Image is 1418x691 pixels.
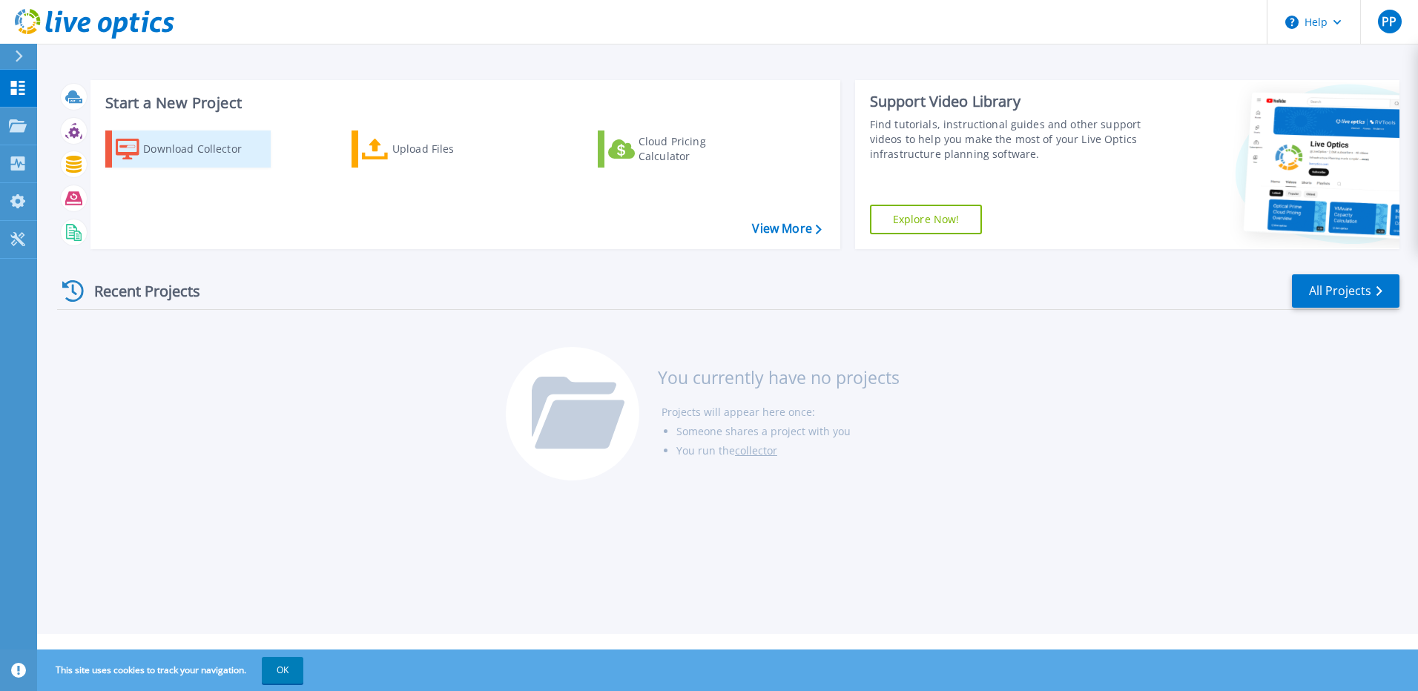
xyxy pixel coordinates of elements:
[639,134,757,164] div: Cloud Pricing Calculator
[105,130,271,168] a: Download Collector
[1382,16,1396,27] span: PP
[658,369,900,386] h3: You currently have no projects
[57,273,220,309] div: Recent Projects
[352,130,517,168] a: Upload Files
[870,92,1147,111] div: Support Video Library
[676,422,900,441] li: Someone shares a project with you
[41,657,303,684] span: This site uses cookies to track your navigation.
[752,222,821,236] a: View More
[392,134,511,164] div: Upload Files
[735,443,777,457] a: collector
[262,657,303,684] button: OK
[870,117,1147,162] div: Find tutorials, instructional guides and other support videos to help you make the most of your L...
[105,95,821,111] h3: Start a New Project
[143,134,262,164] div: Download Collector
[598,130,763,168] a: Cloud Pricing Calculator
[662,403,900,422] li: Projects will appear here once:
[1292,274,1399,308] a: All Projects
[676,441,900,460] li: You run the
[870,205,983,234] a: Explore Now!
